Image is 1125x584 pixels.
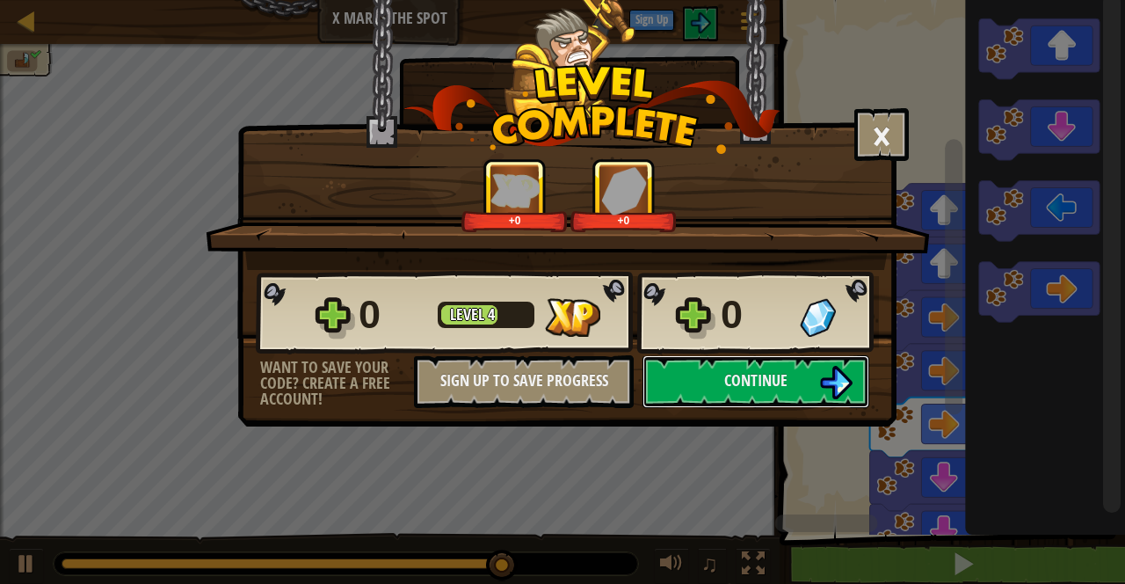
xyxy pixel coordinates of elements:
img: XP Gained [545,298,600,337]
span: Continue [724,369,787,391]
img: Continue [819,366,853,399]
div: 0 [359,287,427,343]
div: 0 [721,287,789,343]
div: +0 [574,214,673,227]
button: Continue [642,355,869,408]
img: Gems Gained [601,166,647,215]
div: Want to save your code? Create a free account! [260,360,414,407]
span: 4 [488,303,495,325]
img: XP Gained [490,173,540,208]
img: Gems Gained [800,298,836,337]
div: +0 [465,214,564,227]
button: Sign Up to Save Progress [414,355,634,408]
img: level_complete.png [403,65,780,154]
span: Level [450,303,488,325]
button: × [854,108,909,161]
